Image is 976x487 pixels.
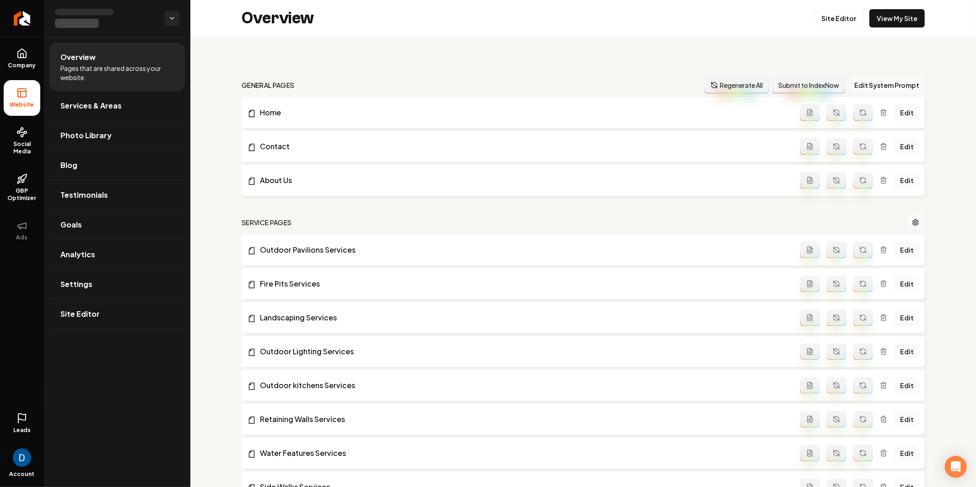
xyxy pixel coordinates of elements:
[49,91,185,120] a: Services & Areas
[895,343,919,360] a: Edit
[247,141,800,152] a: Contact
[13,445,31,467] button: Open user button
[849,77,925,93] button: Edit System Prompt
[814,9,864,27] a: Site Editor
[895,104,919,121] a: Edit
[60,160,77,171] span: Blog
[247,380,800,391] a: Outdoor kitchens Services
[60,64,174,82] span: Pages that are shared across your website.
[14,11,31,26] img: Rebolt Logo
[60,130,112,141] span: Photo Library
[247,312,800,323] a: Landscaping Services
[247,346,800,357] a: Outdoor Lighting Services
[6,101,38,108] span: Website
[895,242,919,258] a: Edit
[60,219,82,230] span: Goals
[247,448,800,459] a: Water Features Services
[13,449,31,467] img: David Rice
[895,445,919,461] a: Edit
[895,309,919,326] a: Edit
[800,377,820,394] button: Add admin page prompt
[49,180,185,210] a: Testimonials
[869,9,925,27] a: View My Site
[60,249,95,260] span: Analytics
[4,119,40,162] a: Social Media
[772,77,845,93] button: Submit to IndexNow
[945,456,967,478] div: Open Intercom Messenger
[4,406,40,441] a: Leads
[4,41,40,76] a: Company
[895,138,919,155] a: Edit
[247,175,800,186] a: About Us
[60,189,108,200] span: Testimonials
[60,52,96,63] span: Overview
[5,62,40,69] span: Company
[49,121,185,150] a: Photo Library
[49,240,185,269] a: Analytics
[800,172,820,189] button: Add admin page prompt
[705,77,769,93] button: Regenerate All
[49,299,185,329] a: Site Editor
[60,100,122,111] span: Services & Areas
[4,166,40,209] a: GBP Optimizer
[800,343,820,360] button: Add admin page prompt
[13,234,32,241] span: Ads
[895,411,919,427] a: Edit
[10,471,35,478] span: Account
[247,414,800,425] a: Retaining Walls Services
[60,308,100,319] span: Site Editor
[800,411,820,427] button: Add admin page prompt
[13,427,31,434] span: Leads
[247,278,800,289] a: Fire Pits Services
[242,218,292,227] h2: Service Pages
[800,445,820,461] button: Add admin page prompt
[800,242,820,258] button: Add admin page prompt
[895,172,919,189] a: Edit
[247,107,800,118] a: Home
[4,141,40,155] span: Social Media
[895,377,919,394] a: Edit
[800,104,820,121] button: Add admin page prompt
[800,309,820,326] button: Add admin page prompt
[60,279,92,290] span: Settings
[800,138,820,155] button: Add admin page prompt
[247,244,800,255] a: Outdoor Pavilions Services
[49,270,185,299] a: Settings
[242,81,295,90] h2: general pages
[49,210,185,239] a: Goals
[49,151,185,180] a: Blog
[242,9,314,27] h2: Overview
[4,187,40,202] span: GBP Optimizer
[800,276,820,292] button: Add admin page prompt
[895,276,919,292] a: Edit
[4,213,40,249] button: Ads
